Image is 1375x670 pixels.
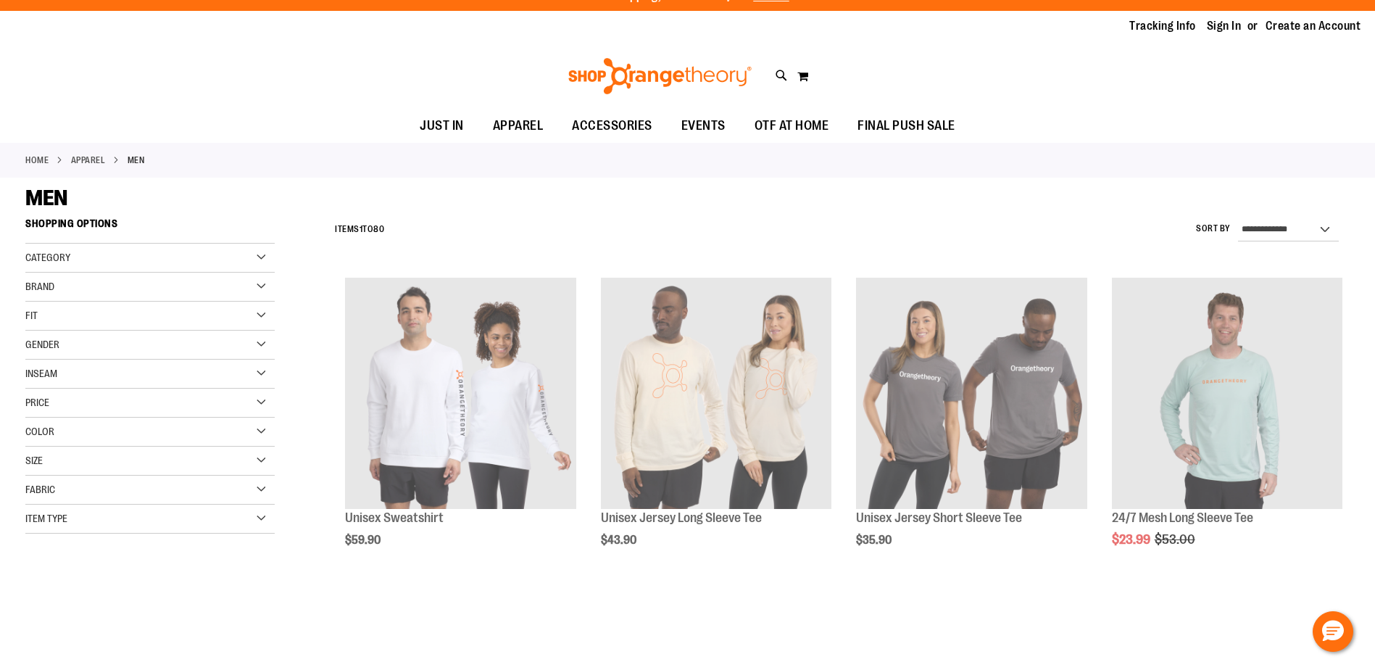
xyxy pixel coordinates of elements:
[25,397,49,408] span: Price
[25,211,275,244] strong: Shopping Options
[667,109,740,143] a: EVENTS
[1112,278,1342,510] a: Main Image of 1457095
[420,109,464,142] span: JUST IN
[601,278,831,510] a: Unisex Jersey Long Sleeve Tee
[740,109,844,143] a: OTF AT HOME
[25,484,55,495] span: Fabric
[338,270,583,584] div: product
[1112,510,1253,525] a: 24/7 Mesh Long Sleeve Tee
[25,154,49,167] a: Home
[1155,532,1197,547] span: $53.00
[25,513,67,524] span: Item Type
[345,534,383,547] span: $59.90
[1207,18,1242,34] a: Sign In
[856,278,1087,508] img: Unisex Jersey Short Sleeve Tee
[843,109,970,143] a: FINAL PUSH SALE
[601,534,639,547] span: $43.90
[755,109,829,142] span: OTF AT HOME
[857,109,955,142] span: FINAL PUSH SALE
[1129,18,1196,34] a: Tracking Info
[856,278,1087,510] a: Unisex Jersey Short Sleeve Tee
[601,510,762,525] a: Unisex Jersey Long Sleeve Tee
[345,510,444,525] a: Unisex Sweatshirt
[25,426,54,437] span: Color
[1313,611,1353,652] button: Hello, have a question? Let’s chat.
[25,252,70,263] span: Category
[1105,270,1350,584] div: product
[335,218,384,241] h2: Items to
[71,154,106,167] a: APPAREL
[594,270,839,584] div: product
[25,455,43,466] span: Size
[1112,278,1342,508] img: Main Image of 1457095
[25,339,59,350] span: Gender
[1196,223,1231,235] label: Sort By
[345,278,576,508] img: Unisex Sweatshirt
[572,109,652,142] span: ACCESSORIES
[478,109,558,142] a: APPAREL
[1112,532,1152,547] span: $23.99
[856,534,894,547] span: $35.90
[849,270,1094,584] div: product
[856,510,1022,525] a: Unisex Jersey Short Sleeve Tee
[373,224,384,234] span: 80
[25,281,54,292] span: Brand
[25,368,57,379] span: Inseam
[566,58,754,94] img: Shop Orangetheory
[128,154,145,167] strong: MEN
[601,278,831,508] img: Unisex Jersey Long Sleeve Tee
[405,109,478,143] a: JUST IN
[1266,18,1361,34] a: Create an Account
[557,109,667,143] a: ACCESSORIES
[25,186,67,210] span: MEN
[25,310,38,321] span: Fit
[360,224,363,234] span: 1
[493,109,544,142] span: APPAREL
[345,278,576,510] a: Unisex Sweatshirt
[681,109,726,142] span: EVENTS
